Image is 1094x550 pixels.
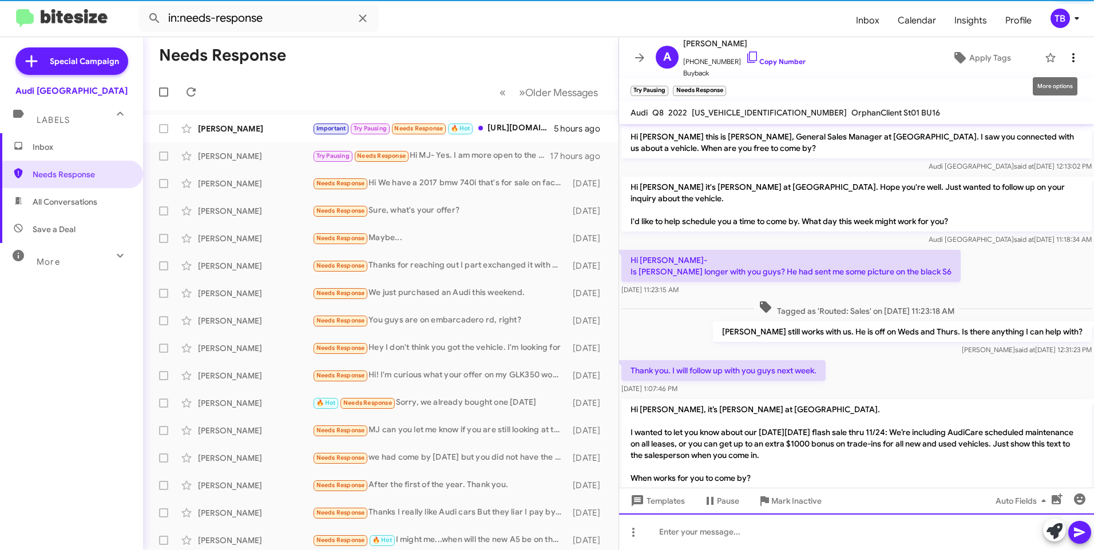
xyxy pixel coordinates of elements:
p: Hi [PERSON_NAME], it’s [PERSON_NAME] at [GEOGRAPHIC_DATA]. I wanted to let you know about our [DA... [621,399,1092,488]
span: Needs Response [316,427,365,434]
span: More [37,257,60,267]
span: » [519,85,525,99]
span: Apply Tags [969,47,1011,68]
span: Needs Response [316,536,365,544]
div: [PERSON_NAME] [198,233,312,244]
small: Try Pausing [631,86,668,96]
span: Important [316,125,346,132]
div: we had come by [DATE] but you did not have the new Q8 audi [PERSON_NAME] wanted. if you want to s... [312,451,568,464]
button: Previous [493,81,513,104]
span: said at [1015,345,1035,354]
span: [PERSON_NAME] [683,37,806,50]
span: Audi [GEOGRAPHIC_DATA] [DATE] 11:18:34 AM [929,235,1092,244]
span: « [500,85,506,99]
div: [DATE] [568,480,609,491]
span: Calendar [889,4,945,37]
div: 17 hours ago [550,150,609,162]
span: Tagged as 'Routed: Sales' on [DATE] 11:23:18 AM [754,300,959,317]
div: [DATE] [568,370,609,381]
p: Thank you. I will follow up with you guys next week. [621,360,826,381]
span: Older Messages [525,86,598,99]
span: Audi [631,107,648,118]
div: [DATE] [568,288,609,299]
div: Hey I don't think you got the vehicle. I'm looking for [312,341,568,354]
div: [DATE] [568,233,609,244]
span: Audi [GEOGRAPHIC_DATA] [DATE] 12:13:02 PM [929,162,1092,170]
span: Labels [37,115,70,125]
span: Q8 [652,107,664,118]
span: 🔥 Hot [372,536,392,544]
span: Needs Response [316,317,365,324]
span: 2022 [668,107,687,118]
div: TB [1051,9,1070,28]
span: Needs Response [316,372,365,379]
p: Hi [PERSON_NAME] it's [PERSON_NAME] at [GEOGRAPHIC_DATA]. Hope you're well. Just wanted to follow... [621,177,1092,232]
span: Needs Response [33,169,130,180]
a: Special Campaign [15,47,128,75]
div: [PERSON_NAME] [198,370,312,381]
a: Inbox [847,4,889,37]
button: TB [1041,9,1081,28]
p: Hi [PERSON_NAME]- Is [PERSON_NAME] longer with you guys? He had sent me some picture on the black S6 [621,250,961,282]
span: Special Campaign [50,55,119,67]
div: [DATE] [568,425,609,436]
div: 5 hours ago [554,123,609,134]
div: [PERSON_NAME] [198,150,312,162]
div: [PERSON_NAME] [198,507,312,519]
div: More options [1033,77,1077,95]
span: 🔥 Hot [451,125,470,132]
div: [PERSON_NAME] [198,425,312,436]
div: [PERSON_NAME] [198,205,312,217]
div: Thanks I really like Audi cars But they liar I pay by USD. But they give me spare tire Made in [G... [312,506,568,519]
nav: Page navigation example [493,81,605,104]
span: Save a Deal [33,224,76,235]
span: [PHONE_NUMBER] [683,50,806,67]
div: [PERSON_NAME] [198,535,312,546]
button: Pause [694,491,748,511]
span: Inbox [33,141,130,153]
div: You guys are on embarcadero rd, right? [312,314,568,327]
span: [US_VEHICLE_IDENTIFICATION_NUMBER] [692,107,847,118]
p: [PERSON_NAME] still works with us. He is off on Weds and Thurs. Is there anything I can help with? [713,321,1092,342]
div: [URL][DOMAIN_NAME] [312,122,554,135]
span: Needs Response [394,125,443,132]
span: Needs Response [357,152,406,160]
div: [DATE] [568,535,609,546]
span: Insights [945,4,996,37]
div: [PERSON_NAME] [198,397,312,409]
span: Needs Response [316,289,365,297]
div: [PERSON_NAME] [198,123,312,134]
span: Pause [717,491,739,511]
input: Search [138,5,379,32]
span: Needs Response [343,399,392,406]
span: Needs Response [316,454,365,461]
span: A [663,48,671,66]
div: Thanks for reaching out I part exchanged it with Porsche Marin [312,259,568,272]
div: [PERSON_NAME] [198,315,312,326]
div: [PERSON_NAME] [198,480,312,491]
span: Needs Response [316,262,365,269]
button: Templates [619,491,694,511]
small: Needs Response [673,86,726,96]
div: [DATE] [568,315,609,326]
span: Needs Response [316,180,365,187]
div: Hi We have a 2017 bmw 740i that's for sale on facebook market right now My husbands number is [PH... [312,177,568,190]
button: Next [512,81,605,104]
span: [DATE] 1:07:46 PM [621,384,677,393]
div: [PERSON_NAME] [198,342,312,354]
div: Audi [GEOGRAPHIC_DATA] [15,85,128,97]
div: [DATE] [568,260,609,272]
div: I might me...when will the new A5 be on the lot? [312,533,568,547]
p: Hi [PERSON_NAME] this is [PERSON_NAME], General Sales Manager at [GEOGRAPHIC_DATA]. I saw you con... [621,126,1092,158]
div: MJ can you let me know if you are still looking at this particular car? [312,424,568,437]
h1: Needs Response [159,46,286,65]
span: Templates [628,491,685,511]
div: [PERSON_NAME] [198,452,312,464]
button: Apply Tags [923,47,1039,68]
div: [DATE] [568,178,609,189]
span: Needs Response [316,481,365,489]
div: Sure, what's your offer? [312,204,568,217]
a: Profile [996,4,1041,37]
